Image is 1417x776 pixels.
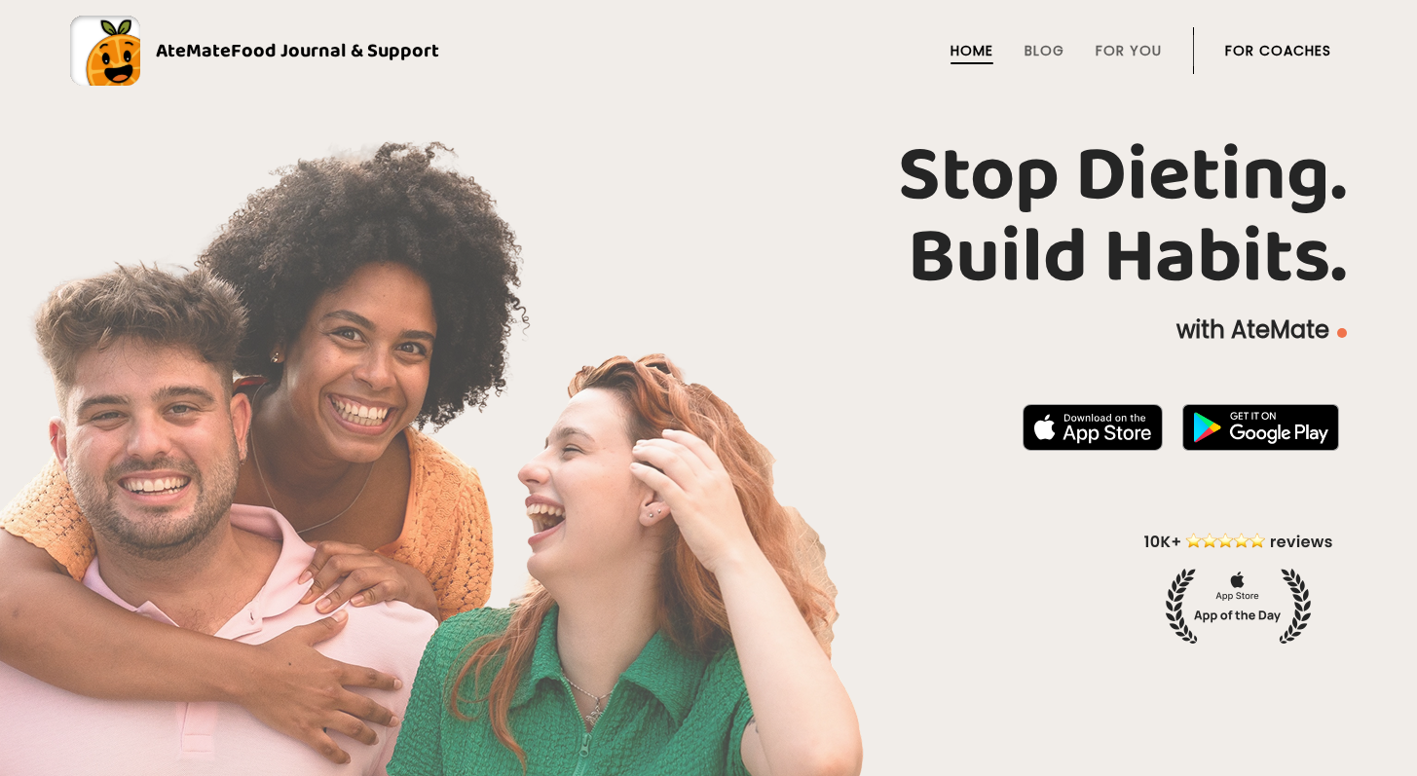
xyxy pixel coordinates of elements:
img: badge-download-apple.svg [1023,404,1163,451]
img: badge-download-google.png [1182,404,1339,451]
h1: Stop Dieting. Build Habits. [70,135,1347,299]
a: AteMateFood Journal & Support [70,16,1347,86]
a: For Coaches [1225,43,1331,58]
a: For You [1096,43,1162,58]
div: AteMate [140,35,439,66]
img: home-hero-appoftheday.png [1130,530,1347,644]
a: Home [951,43,993,58]
span: Food Journal & Support [231,35,439,66]
a: Blog [1025,43,1064,58]
p: with AteMate [70,314,1347,346]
